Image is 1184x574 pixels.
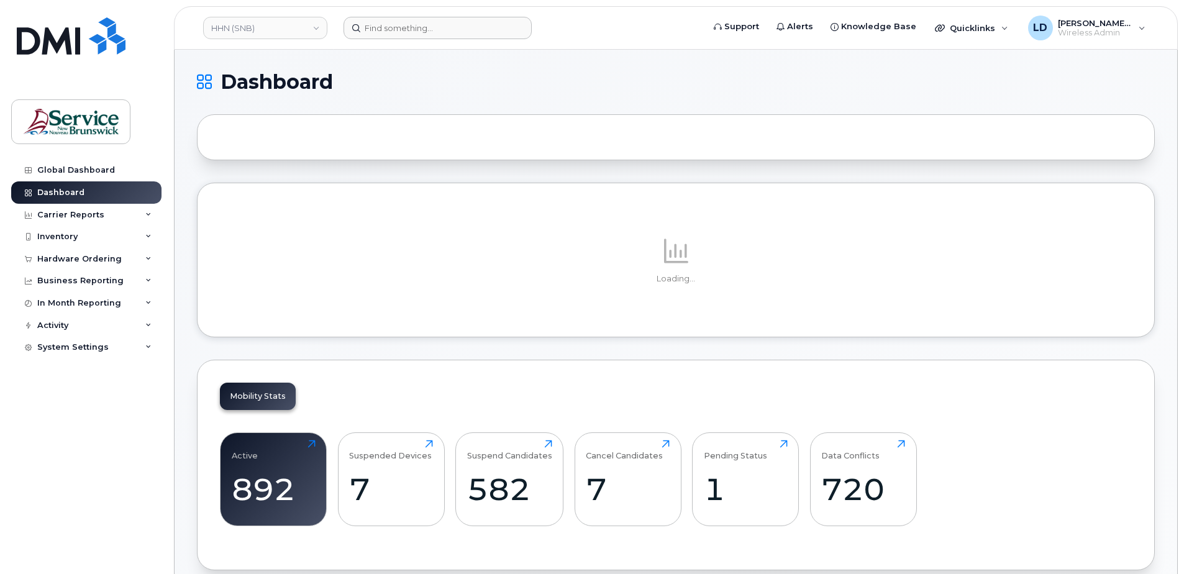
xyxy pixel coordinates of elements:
div: 7 [586,471,670,508]
div: 582 [467,471,552,508]
div: Suspend Candidates [467,440,552,460]
div: 1 [704,471,788,508]
a: Pending Status1 [704,440,788,519]
div: Active [232,440,258,460]
div: Cancel Candidates [586,440,663,460]
a: Data Conflicts720 [821,440,905,519]
a: Suspend Candidates582 [467,440,552,519]
a: Active892 [232,440,316,519]
div: Data Conflicts [821,440,880,460]
span: Dashboard [221,73,333,91]
a: Suspended Devices7 [349,440,433,519]
div: Pending Status [704,440,767,460]
div: 892 [232,471,316,508]
p: Loading... [220,273,1132,285]
div: 720 [821,471,905,508]
div: 7 [349,471,433,508]
div: Suspended Devices [349,440,432,460]
a: Cancel Candidates7 [586,440,670,519]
